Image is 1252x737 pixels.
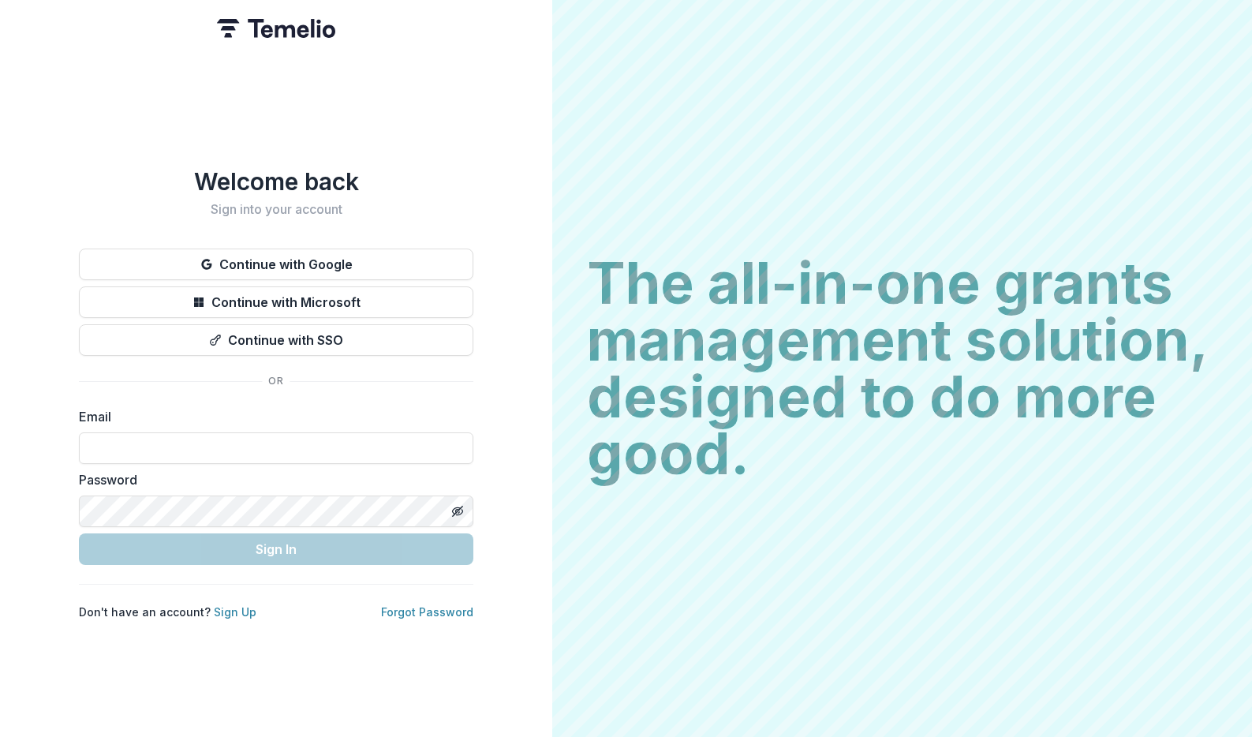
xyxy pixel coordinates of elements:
[214,605,256,619] a: Sign Up
[79,604,256,620] p: Don't have an account?
[79,407,464,426] label: Email
[445,499,470,524] button: Toggle password visibility
[217,19,335,38] img: Temelio
[79,324,473,356] button: Continue with SSO
[79,202,473,217] h2: Sign into your account
[79,249,473,280] button: Continue with Google
[381,605,473,619] a: Forgot Password
[79,470,464,489] label: Password
[79,286,473,318] button: Continue with Microsoft
[79,167,473,196] h1: Welcome back
[79,533,473,565] button: Sign In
